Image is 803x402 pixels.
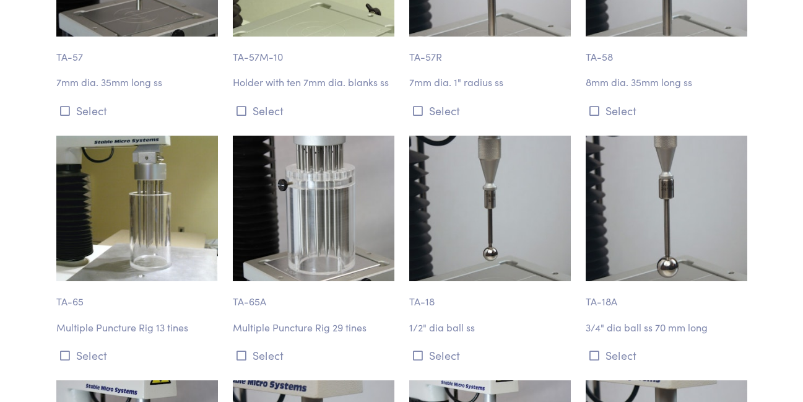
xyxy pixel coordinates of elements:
img: puncture_ta-65_multiple_puncture-rig.jpg [56,136,218,281]
p: 8mm dia. 35mm long ss [586,74,747,90]
p: 3/4" dia ball ss 70 mm long [586,320,747,336]
p: TA-57R [409,37,571,65]
p: Holder with ten 7mm dia. blanks ss [233,74,394,90]
p: 7mm dia. 35mm long ss [56,74,218,90]
button: Select [233,345,394,365]
button: Select [56,100,218,121]
p: TA-58 [586,37,747,65]
p: 1/2" dia ball ss [409,320,571,336]
p: Multiple Puncture Rig 13 tines [56,320,218,336]
p: TA-18A [586,281,747,310]
button: Select [409,345,571,365]
p: 7mm dia. 1" radius ss [409,74,571,90]
p: Multiple Puncture Rig 29 tines [233,320,394,336]
img: rounded_ta-18a_three-quarter-inch-ball_2.jpg [586,136,747,281]
button: Select [233,100,394,121]
button: Select [586,100,747,121]
p: TA-65A [233,281,394,310]
button: Select [409,100,571,121]
p: TA-18 [409,281,571,310]
p: TA-57M-10 [233,37,394,65]
p: TA-65 [56,281,218,310]
img: rounded_ta-18_half-inch-ball_2.jpg [409,136,571,281]
p: TA-57 [56,37,218,65]
button: Select [586,345,747,365]
img: ta-65a_multiple-puncture-rig_2.jpg [233,136,394,281]
button: Select [56,345,218,365]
